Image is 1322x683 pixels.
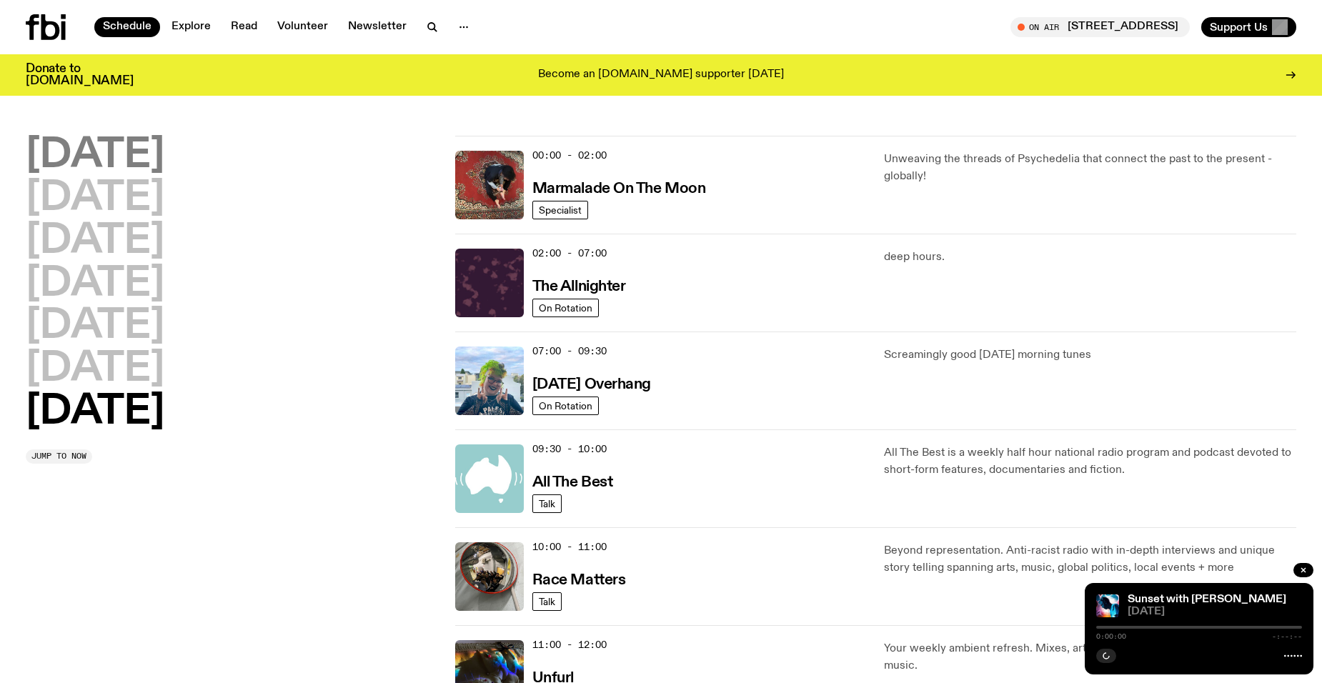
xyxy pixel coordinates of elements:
button: [DATE] [26,179,164,219]
button: Support Us [1201,17,1296,37]
a: Explore [163,17,219,37]
h3: Marmalade On The Moon [532,181,706,196]
h3: [DATE] Overhang [532,377,651,392]
button: [DATE] [26,392,164,432]
button: [DATE] [26,136,164,176]
button: [DATE] [26,306,164,347]
button: [DATE] [26,221,164,261]
button: [DATE] [26,349,164,389]
span: Talk [539,596,555,607]
p: Screamingly good [DATE] morning tunes [884,347,1296,364]
a: Talk [532,494,562,513]
span: Jump to now [31,452,86,460]
a: Sunset with [PERSON_NAME] [1128,594,1286,605]
button: On Air[STREET_ADDRESS] [1010,17,1190,37]
a: Race Matters [532,570,626,588]
a: [DATE] Overhang [532,374,651,392]
span: 0:00:00 [1096,633,1126,640]
img: A photo of the Race Matters team taken in a rear view or "blindside" mirror. A bunch of people of... [455,542,524,611]
a: On Rotation [532,299,599,317]
span: 07:00 - 09:30 [532,344,607,358]
span: 09:30 - 10:00 [532,442,607,456]
h3: All The Best [532,475,613,490]
span: 11:00 - 12:00 [532,638,607,652]
span: Talk [539,498,555,509]
span: 10:00 - 11:00 [532,540,607,554]
h3: Race Matters [532,573,626,588]
img: Simon Caldwell stands side on, looking downwards. He has headphones on. Behind him is a brightly ... [1096,594,1119,617]
span: -:--:-- [1272,633,1302,640]
img: Tommy - Persian Rug [455,151,524,219]
h3: The Allnighter [532,279,626,294]
a: Volunteer [269,17,337,37]
span: Specialist [539,204,582,215]
p: Become an [DOMAIN_NAME] supporter [DATE] [538,69,784,81]
a: Read [222,17,266,37]
span: [DATE] [1128,607,1302,617]
button: Jump to now [26,449,92,464]
span: On Rotation [539,302,592,313]
a: Marmalade On The Moon [532,179,706,196]
span: 00:00 - 02:00 [532,149,607,162]
span: On Rotation [539,400,592,411]
a: All The Best [532,472,613,490]
a: Schedule [94,17,160,37]
a: Newsletter [339,17,415,37]
button: [DATE] [26,264,164,304]
p: Unweaving the threads of Psychedelia that connect the past to the present - globally! [884,151,1296,185]
span: 02:00 - 07:00 [532,246,607,260]
p: Your weekly ambient refresh. Mixes, artist interviews and dreamy, celestial music. [884,640,1296,674]
span: Support Us [1210,21,1268,34]
p: All The Best is a weekly half hour national radio program and podcast devoted to short-form featu... [884,444,1296,479]
a: The Allnighter [532,276,626,294]
p: deep hours. [884,249,1296,266]
h3: Donate to [DOMAIN_NAME] [26,63,134,87]
a: Specialist [532,201,588,219]
a: Talk [532,592,562,611]
p: Beyond representation. Anti-racist radio with in-depth interviews and unique story telling spanni... [884,542,1296,577]
a: On Rotation [532,397,599,415]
